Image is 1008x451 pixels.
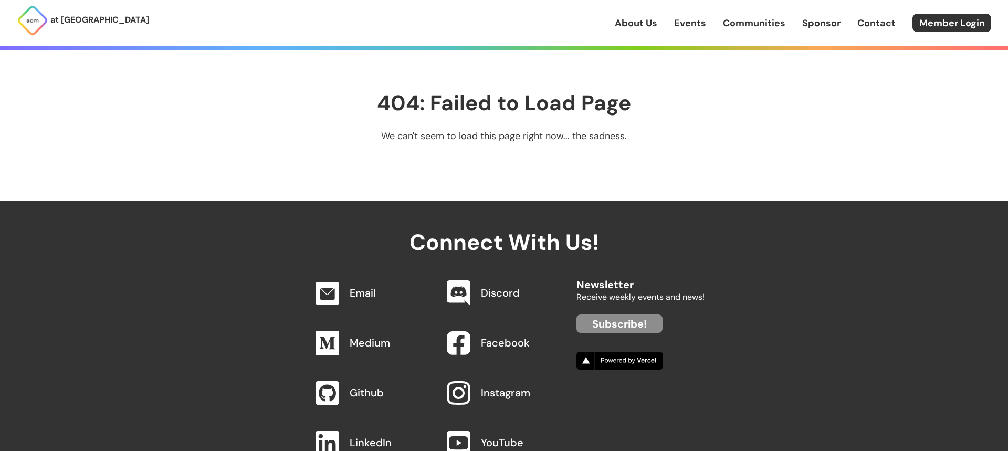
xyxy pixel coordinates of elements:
[481,386,530,400] a: Instagram
[17,5,48,36] img: ACM Logo
[674,16,706,30] a: Events
[303,201,705,255] h2: Connect With Us!
[350,336,390,350] a: Medium
[17,5,149,36] a: at [GEOGRAPHIC_DATA]
[857,16,896,30] a: Contact
[576,314,663,333] a: Subscribe!
[252,92,756,116] h1: 404: Failed to Load Page
[576,268,705,290] h2: Newsletter
[481,336,530,350] a: Facebook
[447,280,470,307] img: Discord
[615,16,657,30] a: About Us
[576,290,705,304] p: Receive weekly events and news!
[252,129,756,143] p: We can't seem to load this page right now... the sadness.
[316,381,339,405] img: Github
[50,13,149,27] p: at [GEOGRAPHIC_DATA]
[350,436,392,449] a: LinkedIn
[576,352,663,370] img: Vercel
[912,14,991,32] a: Member Login
[802,16,841,30] a: Sponsor
[481,286,520,300] a: Discord
[316,331,339,355] img: Medium
[723,16,785,30] a: Communities
[316,282,339,305] img: Email
[447,381,470,405] img: Instagram
[350,386,384,400] a: Github
[447,331,470,355] img: Facebook
[481,436,523,449] a: YouTube
[350,286,376,300] a: Email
